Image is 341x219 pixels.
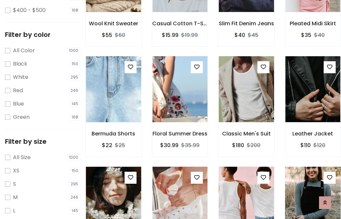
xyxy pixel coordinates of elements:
del: $120 [313,141,325,149]
label: Blue [13,100,24,108]
label: Green [13,113,30,121]
span: 150 [70,61,80,67]
h6: $40 [234,32,245,38]
h6: $30.99 [160,142,178,148]
h6: $15.99 [162,32,178,38]
del: $45 [248,31,258,39]
h5: Filter by color [5,31,80,39]
span: 145 [70,101,80,107]
span: 295 [69,74,80,81]
span: 295 [69,181,80,187]
h6: $22 [102,142,112,148]
label: Black [13,60,27,68]
h6: $180 [232,142,244,148]
h6: $35 [301,32,311,38]
label: All Color [13,47,35,55]
del: $60 [115,31,125,39]
label: M [13,193,18,201]
label: L [13,207,15,215]
span: 168 [70,114,80,120]
h6: Bermuda Shorts [86,130,142,137]
h6: $55 [102,32,112,38]
del: $25 [115,141,125,149]
h6: Wool Knit Sweater [86,20,142,27]
label: White [13,73,28,81]
del: $40 [314,31,325,39]
h6: Floral Summer Dress [152,130,208,137]
label: S [13,180,16,188]
h6: Casual Cotton T-Shirt [152,20,208,27]
span: 1000 [67,154,80,161]
del: $35.99 [181,141,199,149]
span: 150 [70,167,80,174]
span: 246 [69,87,80,94]
h5: Filter by size [5,137,80,145]
h6: Classic Men's Suit [218,130,274,137]
h6: $110 [300,142,311,148]
span: 145 [70,207,80,214]
h6: Leather Jacket [285,130,341,137]
h6: Slim Fit Denim Jeans [218,20,274,27]
span: 1000 [67,47,80,54]
label: XS [13,167,19,175]
h6: Pleated Midi Skirt [285,20,341,27]
del: $200 [247,141,260,149]
span: 246 [69,194,80,201]
label: Red [13,87,23,95]
label: All Size [13,153,31,161]
del: $19.99 [181,31,198,39]
span: 168 [70,7,80,14]
label: $400 - $500 [13,6,46,14]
